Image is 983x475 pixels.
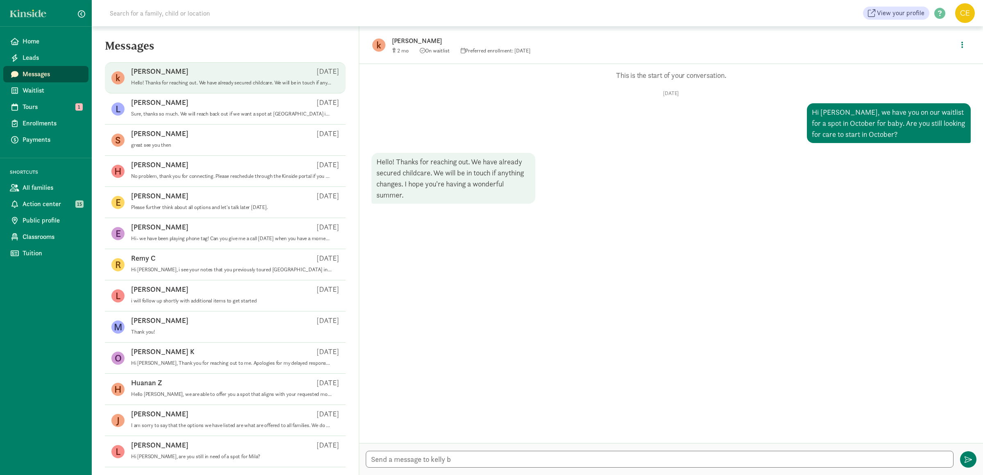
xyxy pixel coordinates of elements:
[111,227,125,240] figure: E
[131,111,332,117] p: Sure, thanks so much. We will reach back out if we want a spot at [GEOGRAPHIC_DATA] in the future!
[131,222,188,232] p: [PERSON_NAME]
[111,258,125,271] figure: R
[23,69,82,79] span: Messages
[371,90,971,97] p: [DATE]
[131,409,188,419] p: [PERSON_NAME]
[317,222,339,232] p: [DATE]
[807,103,971,143] div: Hi [PERSON_NAME], we have you on our waitlist for a spot in October for baby. Are you still looki...
[371,70,971,80] p: This is the start of your conversation.
[131,360,332,366] p: Hi [PERSON_NAME], Thank you for reaching out to me. Apologies for my delayed response. I was over...
[131,142,332,148] p: great see you then
[23,53,82,63] span: Leads
[92,39,321,59] h5: Messages
[111,320,125,334] figure: M
[111,134,125,147] figure: S
[131,204,332,211] p: Please further think about all options and let's talk later [DATE].
[23,135,82,145] span: Payments
[3,229,88,245] a: Classrooms
[317,316,339,325] p: [DATE]
[131,284,188,294] p: [PERSON_NAME]
[23,248,82,258] span: Tuition
[111,445,125,458] figure: L
[372,39,385,52] figure: k
[420,47,450,54] span: On waitlist
[131,453,332,460] p: Hi [PERSON_NAME], are you still in need of a spot for Mila?
[3,196,88,212] a: Action center 15
[3,82,88,99] a: Waitlist
[371,153,535,204] div: Hello! Thanks for reaching out. We have already secured childcare. We will be in touch if anythin...
[131,173,332,180] p: No problem, thank you for connecting. Please reschedule through the Kinside portal if you would l...
[863,7,929,20] a: View your profile
[3,115,88,132] a: Enrollments
[111,102,125,116] figure: L
[317,253,339,263] p: [DATE]
[131,253,156,263] p: Remy C
[3,50,88,66] a: Leads
[131,80,332,86] p: Hello! Thanks for reaching out. We have already secured childcare. We will be in touch if anythin...
[131,347,195,357] p: [PERSON_NAME] K
[23,199,82,209] span: Action center
[3,33,88,50] a: Home
[131,160,188,170] p: [PERSON_NAME]
[111,196,125,209] figure: E
[105,5,335,21] input: Search for a family, child or location
[131,266,332,273] p: Hi [PERSON_NAME], i see your notes that you previously toured [GEOGRAPHIC_DATA] in [DATE] for [PE...
[131,129,188,139] p: [PERSON_NAME]
[111,383,125,396] figure: H
[3,245,88,261] a: Tuition
[3,132,88,148] a: Payments
[131,66,188,76] p: [PERSON_NAME]
[131,329,332,335] p: Thank you!
[23,216,82,225] span: Public profile
[23,232,82,242] span: Classrooms
[317,98,339,107] p: [DATE]
[317,347,339,357] p: [DATE]
[75,103,83,111] span: 1
[131,235,332,242] p: Hi- we have been playing phone tag! Can you give me a call [DATE] when you have a moment so we ca...
[75,200,84,208] span: 15
[942,436,983,475] iframe: Chat Widget
[131,378,162,388] p: Huanan Z
[317,409,339,419] p: [DATE]
[131,98,188,107] p: [PERSON_NAME]
[877,8,924,18] span: View your profile
[317,284,339,294] p: [DATE]
[317,191,339,201] p: [DATE]
[131,391,332,398] p: Hello [PERSON_NAME], we are able to offer you a spot that aligns with your requested month of car...
[131,440,188,450] p: [PERSON_NAME]
[111,414,125,427] figure: J
[111,71,125,84] figure: k
[3,180,88,196] a: All families
[23,86,82,95] span: Waitlist
[131,191,188,201] p: [PERSON_NAME]
[111,352,125,365] figure: O
[317,378,339,388] p: [DATE]
[392,35,650,47] p: [PERSON_NAME]
[111,289,125,302] figure: L
[23,183,82,193] span: All families
[131,422,332,429] p: I am sorry to say that the options we have listed are what are offered to all families. We do not...
[317,160,339,170] p: [DATE]
[3,99,88,115] a: Tours 1
[23,102,82,112] span: Tours
[131,316,188,325] p: [PERSON_NAME]
[111,165,125,178] figure: H
[317,129,339,139] p: [DATE]
[397,47,409,54] span: 2
[317,440,339,450] p: [DATE]
[131,298,332,304] p: i will follow up shortly with additional items to get started
[23,118,82,128] span: Enrollments
[23,36,82,46] span: Home
[3,212,88,229] a: Public profile
[317,66,339,76] p: [DATE]
[461,47,530,54] span: Preferred enrollment: [DATE]
[3,66,88,82] a: Messages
